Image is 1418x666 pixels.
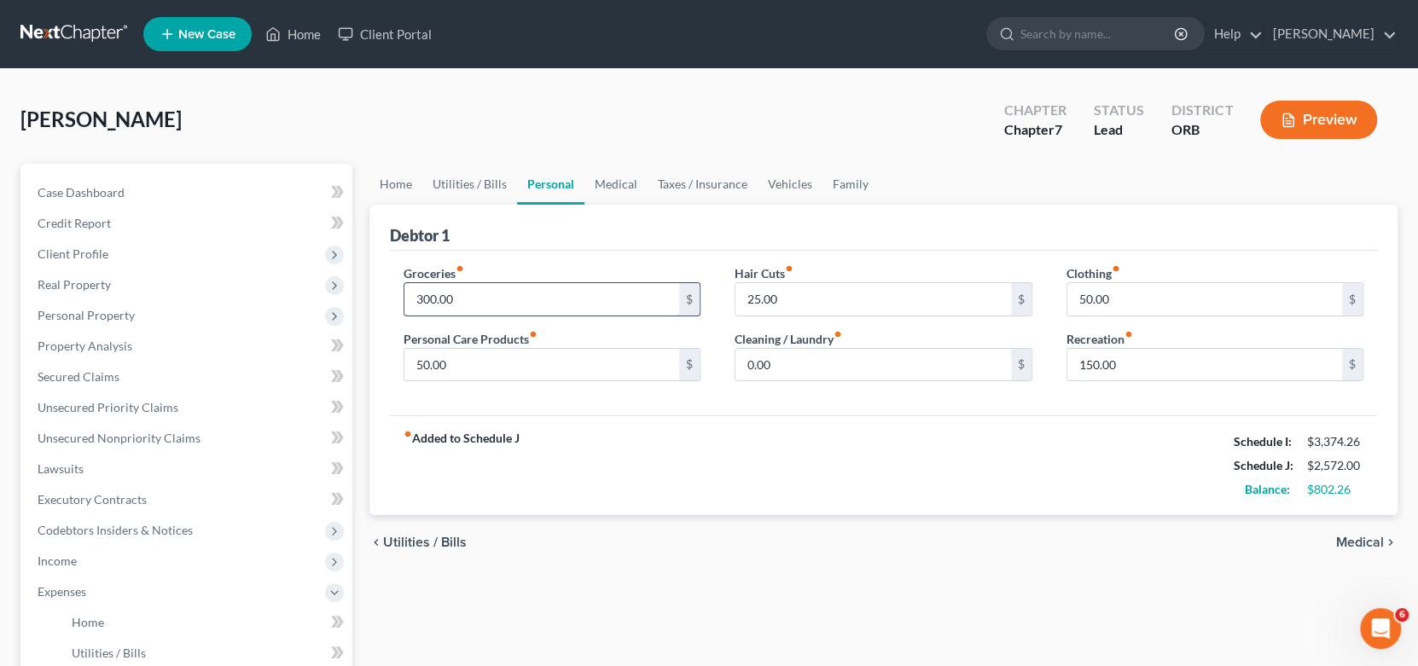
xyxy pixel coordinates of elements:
[758,164,822,205] a: Vehicles
[1066,330,1133,348] label: Recreation
[38,185,125,200] span: Case Dashboard
[38,216,111,230] span: Credit Report
[1112,264,1120,273] i: fiber_manual_record
[679,283,700,316] div: $
[369,536,467,549] button: chevron_left Utilities / Bills
[38,584,86,599] span: Expenses
[38,400,178,414] span: Unsecured Priority Claims
[24,392,352,423] a: Unsecured Priority Claims
[369,536,383,549] i: chevron_left
[1011,283,1032,316] div: $
[785,264,793,273] i: fiber_manual_record
[1360,608,1401,649] iframe: Intercom live chat
[24,362,352,392] a: Secured Claims
[517,164,584,205] a: Personal
[1055,121,1062,137] span: 7
[735,330,842,348] label: Cleaning / Laundry
[24,423,352,454] a: Unsecured Nonpriority Claims
[24,484,352,515] a: Executory Contracts
[822,164,879,205] a: Family
[1020,18,1177,49] input: Search by name...
[1171,101,1233,120] div: District
[1342,349,1363,381] div: $
[1171,120,1233,140] div: ORB
[1206,19,1263,49] a: Help
[529,330,538,339] i: fiber_manual_record
[1125,330,1133,339] i: fiber_manual_record
[1067,349,1343,381] input: --
[1307,481,1363,498] div: $802.26
[404,430,520,501] strong: Added to Schedule J
[456,264,464,273] i: fiber_manual_record
[1384,536,1398,549] i: chevron_right
[1234,458,1293,472] strong: Schedule J:
[38,246,108,261] span: Client Profile
[257,19,329,49] a: Home
[584,164,648,205] a: Medical
[1067,283,1343,316] input: --
[834,330,842,339] i: fiber_manual_record
[1011,349,1032,381] div: $
[1307,457,1363,474] div: $2,572.00
[404,264,464,282] label: Groceries
[679,349,700,381] div: $
[735,264,793,282] label: Hair Cuts
[369,164,422,205] a: Home
[1066,264,1120,282] label: Clothing
[178,28,235,41] span: New Case
[404,330,538,348] label: Personal Care Products
[1395,608,1409,622] span: 6
[58,607,352,638] a: Home
[38,277,111,292] span: Real Property
[404,349,680,381] input: --
[20,107,182,131] span: [PERSON_NAME]
[648,164,758,205] a: Taxes / Insurance
[1094,120,1144,140] div: Lead
[329,19,440,49] a: Client Portal
[1264,19,1397,49] a: [PERSON_NAME]
[24,177,352,208] a: Case Dashboard
[1004,101,1066,120] div: Chapter
[38,369,119,384] span: Secured Claims
[1336,536,1384,549] span: Medical
[1004,120,1066,140] div: Chapter
[1234,434,1292,449] strong: Schedule I:
[38,431,200,445] span: Unsecured Nonpriority Claims
[1260,101,1377,139] button: Preview
[24,454,352,484] a: Lawsuits
[38,523,193,537] span: Codebtors Insiders & Notices
[1336,536,1398,549] button: Medical chevron_right
[1245,482,1290,496] strong: Balance:
[24,331,352,362] a: Property Analysis
[1342,283,1363,316] div: $
[735,283,1011,316] input: --
[38,339,132,353] span: Property Analysis
[72,646,146,660] span: Utilities / Bills
[24,208,352,239] a: Credit Report
[38,308,135,322] span: Personal Property
[1307,433,1363,450] div: $3,374.26
[735,349,1011,381] input: --
[383,536,467,549] span: Utilities / Bills
[72,615,104,629] span: Home
[1094,101,1144,120] div: Status
[422,164,517,205] a: Utilities / Bills
[38,553,77,568] span: Income
[38,492,147,507] span: Executory Contracts
[404,430,412,438] i: fiber_manual_record
[390,225,450,246] div: Debtor 1
[38,461,84,476] span: Lawsuits
[404,283,680,316] input: --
